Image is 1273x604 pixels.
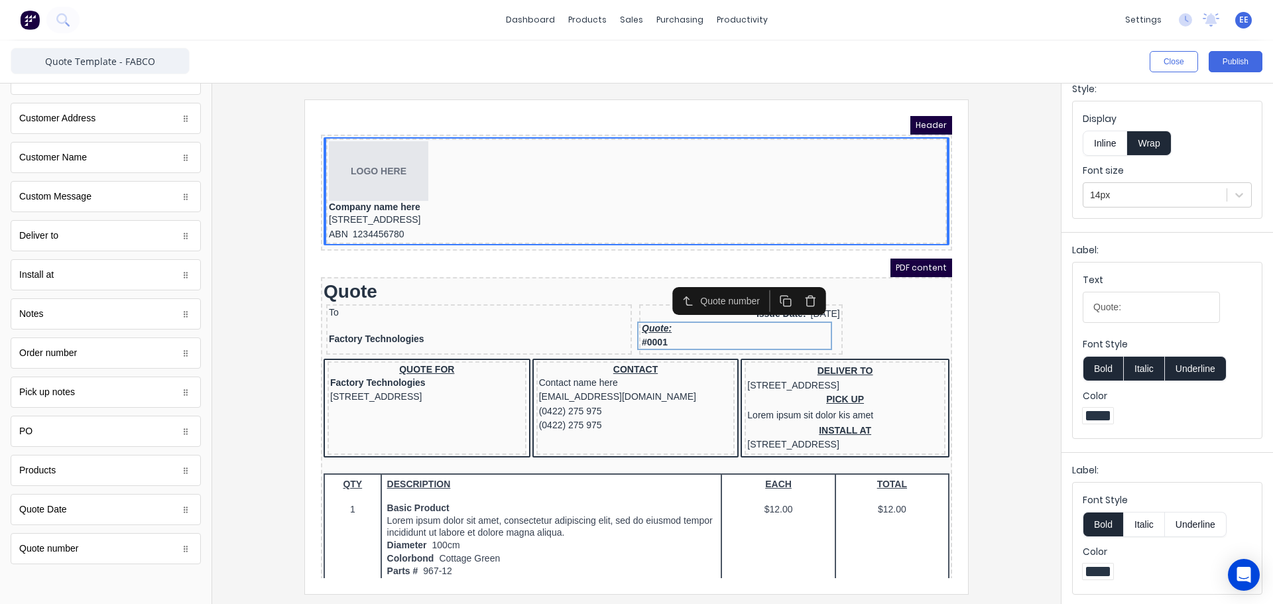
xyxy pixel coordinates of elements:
div: Deliver to [19,229,58,243]
div: Order number [19,346,77,360]
div: Notes [11,298,201,330]
div: Quote:#0001 [321,206,519,234]
div: Style: [1072,82,1262,101]
button: Italic [1123,512,1165,537]
div: PO [19,424,32,438]
div: Quote number [19,542,79,556]
button: Select parent [355,174,379,196]
div: Pick up notes [11,377,201,408]
button: Duplicate [452,174,477,196]
div: Factory Technologies [9,260,203,274]
div: PO [11,416,201,447]
button: Inline [1083,131,1127,156]
div: Custom Message [19,190,91,204]
div: [EMAIL_ADDRESS][DOMAIN_NAME] [218,274,412,288]
div: Order number [11,337,201,369]
button: Publish [1209,51,1262,72]
div: Factory Technologies [8,216,308,231]
div: Issue Date:[DATE] [321,191,519,206]
button: Bold [1083,512,1123,537]
div: PICK UPLorem ipsum sit dolor kis amet [426,276,622,308]
label: Color [1083,545,1252,558]
div: To [8,191,308,203]
div: Quote number [11,533,201,564]
div: Products [19,463,56,477]
div: QUOTE FOR [9,248,203,260]
label: Font Style [1083,493,1252,507]
div: Open Intercom Messenger [1228,559,1260,591]
div: Custom Message [11,181,201,212]
div: Customer Name [11,142,201,173]
button: Bold [1083,356,1123,381]
label: Color [1083,389,1252,402]
div: Label: [1072,463,1262,482]
span: PDF content [570,143,631,161]
div: Customer Name [19,151,87,164]
div: Customer Address [19,111,95,125]
div: settings [1119,10,1168,30]
div: Products [11,455,201,486]
div: Contact name here [218,260,412,274]
button: Underline [1165,512,1227,537]
div: INSTALL AT[STREET_ADDRESS] [426,308,622,336]
div: [STREET_ADDRESS] [9,274,203,288]
div: Quote Date [11,494,201,525]
div: ToFactory TechnologiesIssue Date:[DATE]Quote:#0001 [3,187,629,243]
div: CONTACT [218,248,412,260]
label: Display [1083,112,1252,125]
div: Label: [1072,243,1262,262]
button: Underline [1165,356,1227,381]
button: Italic [1123,356,1165,381]
div: ABN1234456780 [8,111,623,126]
div: (0422) 275 975 [218,288,412,303]
div: LOGO HERE [8,25,623,85]
div: Quote Date [19,503,67,516]
label: Font size [1083,164,1252,177]
div: sales [613,10,650,30]
button: Delete [477,174,501,196]
div: Customer Address [11,103,201,134]
div: DELIVER TO[STREET_ADDRESS] [426,248,622,276]
div: Install at [11,259,201,290]
input: Enter template name here [11,48,190,74]
div: (0422) 275 975 [218,302,412,317]
div: Quote number [379,178,445,192]
a: dashboard [499,10,562,30]
div: Text [1083,273,1220,292]
div: Install at [19,268,54,282]
div: Notes [19,307,44,321]
img: Factory [20,10,40,30]
div: productivity [710,10,774,30]
button: Close [1150,51,1198,72]
div: QUOTE FORFactory Technologies[STREET_ADDRESS]CONTACTContact name here[EMAIL_ADDRESS][DOMAIN_NAME]... [3,243,629,344]
div: [STREET_ADDRESS] [8,97,623,111]
button: Wrap [1127,131,1171,156]
div: Company name here [8,85,623,97]
div: Pick up notes [19,385,75,399]
input: Text [1083,292,1220,323]
div: Quote [3,164,629,187]
div: LOGO HERECompany name here[STREET_ADDRESS]ABN1234456780 [3,21,629,132]
div: products [562,10,613,30]
div: purchasing [650,10,710,30]
div: Deliver to [11,220,201,251]
label: Font Style [1083,337,1252,351]
span: EE [1239,14,1248,26]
